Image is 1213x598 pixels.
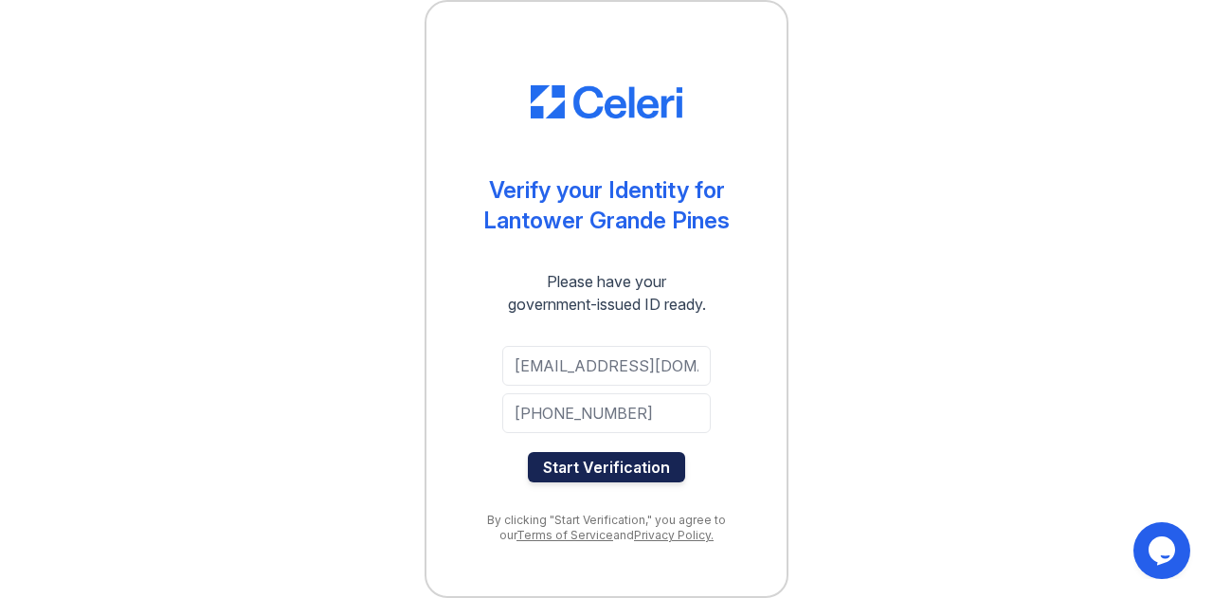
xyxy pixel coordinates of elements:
[634,528,714,542] a: Privacy Policy.
[516,528,613,542] a: Terms of Service
[528,452,685,482] button: Start Verification
[502,346,711,386] input: Email
[474,270,740,316] div: Please have your government-issued ID ready.
[1133,522,1194,579] iframe: chat widget
[502,393,711,433] input: Phone
[531,85,682,119] img: CE_Logo_Blue-a8612792a0a2168367f1c8372b55b34899dd931a85d93a1a3d3e32e68fde9ad4.png
[483,175,730,236] div: Verify your Identity for Lantower Grande Pines
[464,513,749,543] div: By clicking "Start Verification," you agree to our and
